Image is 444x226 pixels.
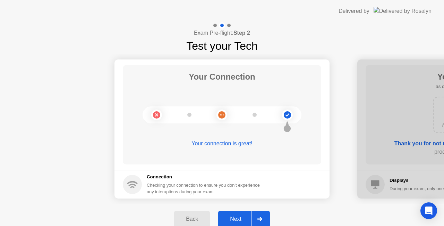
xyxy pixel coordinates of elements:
div: Back [176,216,208,222]
div: Next [220,216,251,222]
h4: Exam Pre-flight: [194,29,250,37]
div: Checking your connection to ensure you don’t experience any interuptions during your exam [147,182,264,195]
h1: Your Connection [189,71,255,83]
h5: Connection [147,173,264,180]
div: Delivered by [339,7,369,15]
b: Step 2 [233,30,250,36]
div: Your connection is great! [123,139,321,148]
img: Delivered by Rosalyn [374,7,432,15]
div: Open Intercom Messenger [420,202,437,219]
h1: Test your Tech [186,38,258,54]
